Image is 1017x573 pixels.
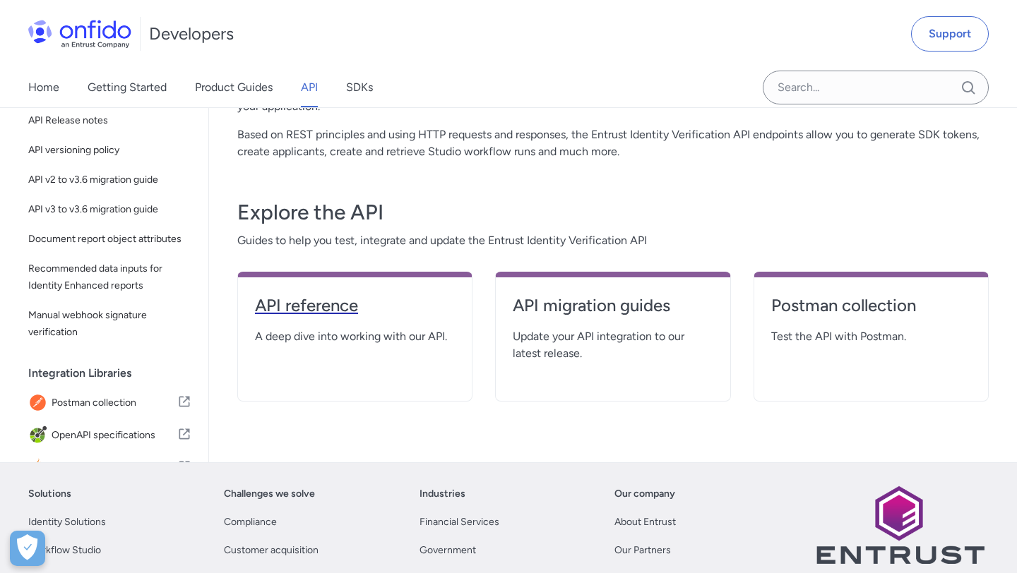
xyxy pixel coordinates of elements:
a: API reference [255,294,455,328]
a: Compliance [224,514,277,531]
img: IconPostman collection [28,393,52,413]
button: Open Preferences [10,531,45,566]
span: Postman collection [52,393,177,413]
img: Entrust logo [815,485,985,564]
img: IconJava library [28,458,50,478]
span: API v3 to v3.6 migration guide [28,201,191,218]
a: Workflow Studio [28,542,101,559]
span: Recommended data inputs for Identity Enhanced reports [28,260,191,294]
a: Our company [614,485,675,502]
a: Customer acquisition [224,542,319,559]
a: Challenges we solve [224,485,315,502]
img: IconOpenAPI specifications [28,426,52,445]
a: API v3 to v3.6 migration guide [23,195,197,224]
a: Getting Started [88,68,167,107]
a: Support [911,16,989,52]
img: Onfido Logo [28,20,131,48]
span: API versioning policy [28,142,191,159]
span: Java library [50,458,177,478]
a: Solutions [28,485,71,502]
a: API migration guides [513,294,713,328]
span: API Release notes [28,112,191,129]
span: OpenAPI specifications [52,426,177,445]
a: IconJava libraryJava library [23,452,197,483]
a: IconOpenAPI specificationsOpenAPI specifications [23,420,197,451]
h3: Explore the API [237,198,989,227]
span: API v2 to v3.6 migration guide [28,171,191,188]
a: Home [28,68,59,107]
a: API v2 to v3.6 migration guide [23,166,197,194]
h4: API migration guides [513,294,713,317]
a: SDKs [346,68,373,107]
span: A deep dive into working with our API. [255,328,455,345]
a: Recommended data inputs for Identity Enhanced reports [23,255,197,300]
span: Document report object attributes [28,231,191,248]
a: API versioning policy [23,136,197,164]
h4: API reference [255,294,455,317]
a: Document report object attributes [23,225,197,253]
span: Update your API integration to our latest release. [513,328,713,362]
a: Financial Services [420,514,499,531]
a: Product Guides [195,68,273,107]
a: Identity Solutions [28,514,106,531]
a: Manual webhook signature verification [23,301,197,346]
h1: Developers [149,23,234,45]
a: About Entrust [614,514,676,531]
a: API [301,68,318,107]
div: Integration Libraries [28,359,203,387]
span: Manual webhook signature verification [28,307,191,341]
h4: Postman collection [771,294,971,317]
p: Based on REST principles and using HTTP requests and responses, the Entrust Identity Verification... [237,126,989,160]
a: Government [420,542,476,559]
span: Test the API with Postman. [771,328,971,345]
a: IconPostman collectionPostman collection [23,387,197,418]
span: Guides to help you test, integrate and update the Entrust Identity Verification API [237,232,989,249]
div: Cookie Preferences [10,531,45,566]
a: API Release notes [23,107,197,135]
a: Our Partners [614,542,671,559]
a: Industries [420,485,465,502]
input: Onfido search input field [763,71,989,104]
a: Postman collection [771,294,971,328]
